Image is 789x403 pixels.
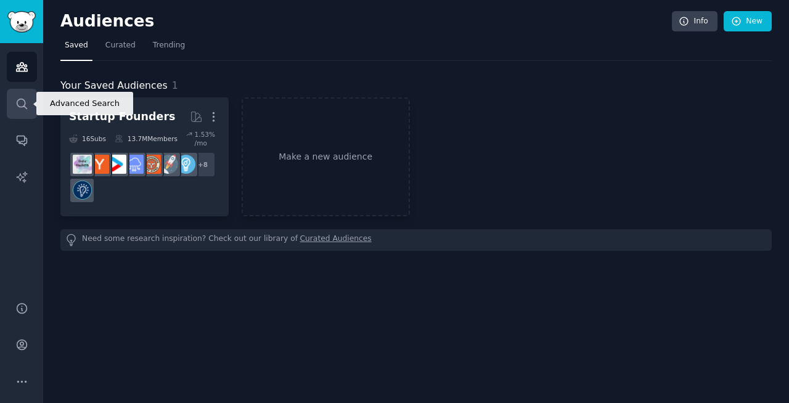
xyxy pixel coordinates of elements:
[125,155,144,174] img: SaaS
[60,12,672,31] h2: Audiences
[300,234,372,246] a: Curated Audiences
[65,40,88,51] span: Saved
[149,36,189,61] a: Trending
[190,152,216,177] div: + 8
[159,155,178,174] img: startups
[724,11,772,32] a: New
[90,155,109,174] img: ycombinator
[73,181,92,200] img: Entrepreneurship
[69,130,106,147] div: 16 Sub s
[142,155,161,174] img: EntrepreneurRideAlong
[105,40,136,51] span: Curated
[153,40,185,51] span: Trending
[60,97,229,216] a: Startup Founders16Subs13.7MMembers1.53% /mo+8EntrepreneurstartupsEntrepreneurRideAlongSaaSstartup...
[101,36,140,61] a: Curated
[172,79,178,91] span: 1
[107,155,126,174] img: startup
[672,11,717,32] a: Info
[60,229,772,251] div: Need some research inspiration? Check out our library of
[60,78,168,94] span: Your Saved Audiences
[195,130,220,147] div: 1.53 % /mo
[115,130,178,147] div: 13.7M Members
[73,155,92,174] img: indiehackers
[69,109,175,124] div: Startup Founders
[60,36,92,61] a: Saved
[176,155,195,174] img: Entrepreneur
[7,11,36,33] img: GummySearch logo
[242,97,410,216] a: Make a new audience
